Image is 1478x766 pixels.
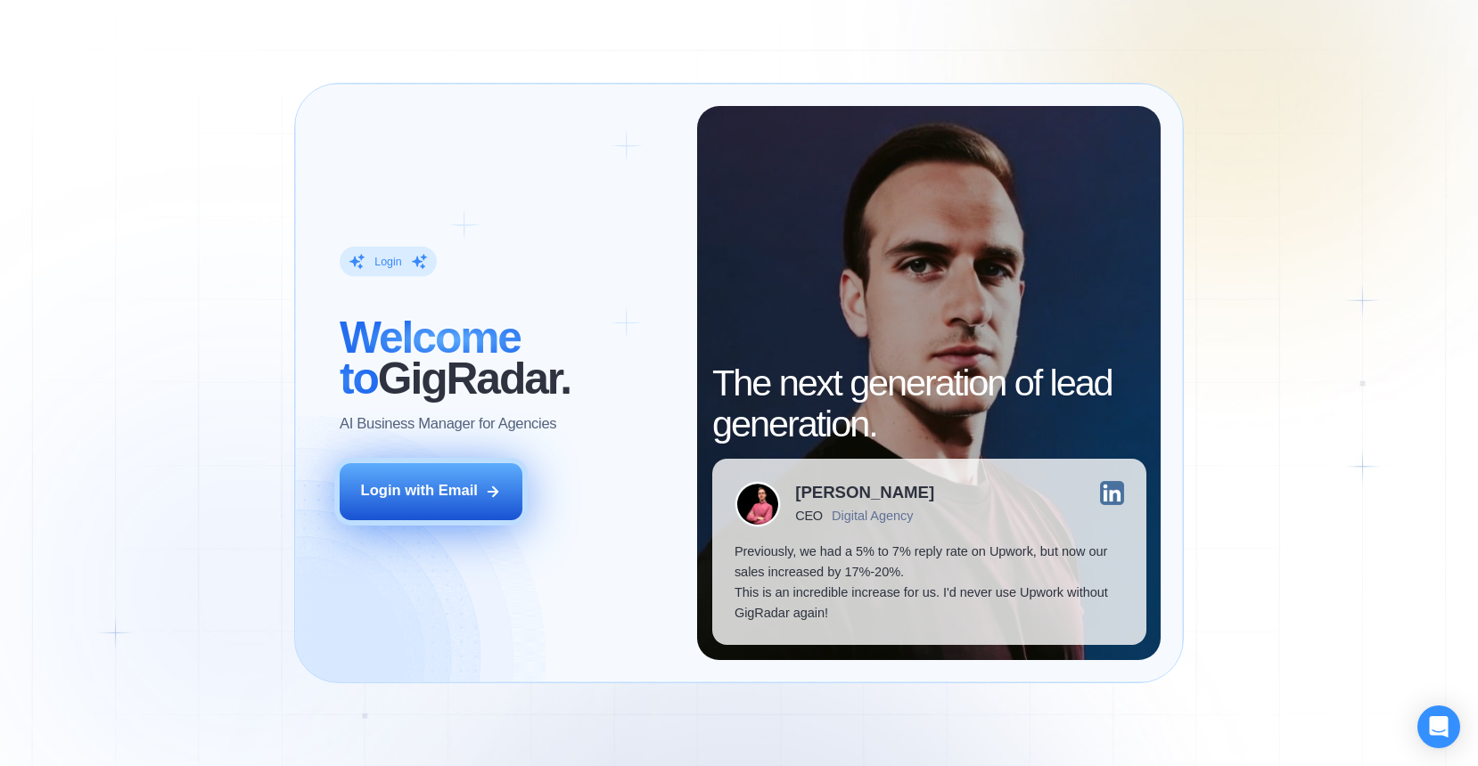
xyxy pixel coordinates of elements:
[735,542,1124,623] p: Previously, we had a 5% to 7% reply rate on Upwork, but now our sales increased by 17%-20%. This ...
[795,509,823,524] div: CEO
[340,413,556,434] p: AI Business Manager for Agencies
[795,485,934,501] div: [PERSON_NAME]
[340,463,522,520] button: Login with Email
[340,318,676,399] h2: ‍ GigRadar.
[340,313,521,403] span: Welcome to
[832,509,913,524] div: Digital Agency
[374,255,401,270] div: Login
[361,481,478,501] div: Login with Email
[1417,705,1460,748] div: Open Intercom Messenger
[712,363,1146,444] h2: The next generation of lead generation.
